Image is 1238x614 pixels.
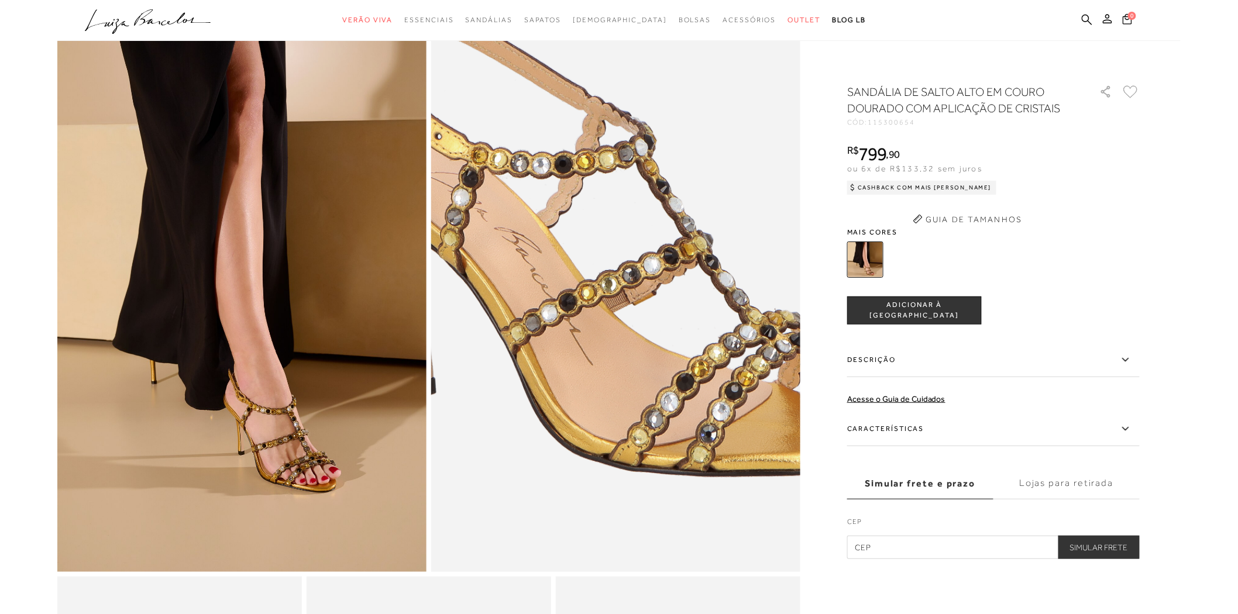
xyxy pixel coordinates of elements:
[342,9,393,31] a: noSubCategoriesText
[404,9,453,31] a: noSubCategoriesText
[573,9,667,31] a: noSubCategoriesText
[679,16,711,24] span: Bolsas
[1128,12,1136,20] span: 0
[466,16,513,24] span: Sandálias
[57,18,427,572] img: image
[847,412,1140,446] label: Características
[847,516,1140,533] label: CEP
[847,84,1067,116] h1: SANDÁLIA DE SALTO ALTO EM COURO DOURADO COM APLICAÇÃO DE CRISTAIS
[788,16,821,24] span: Outlet
[1058,536,1140,559] button: Simular Frete
[847,296,982,325] button: ADICIONAR À [GEOGRAPHIC_DATA]
[868,118,915,126] span: 115300654
[832,16,866,24] span: BLOG LB
[859,143,886,164] span: 799
[847,145,859,156] i: R$
[847,343,1140,377] label: Descrição
[889,148,900,160] span: 90
[679,9,711,31] a: noSubCategoriesText
[847,181,996,195] div: Cashback com Mais [PERSON_NAME]
[788,9,821,31] a: noSubCategoriesText
[404,16,453,24] span: Essenciais
[723,16,776,24] span: Acessórios
[524,9,561,31] a: noSubCategoriesText
[847,164,982,173] span: ou 6x de R$133,32 sem juros
[1119,13,1136,29] button: 0
[886,149,900,160] i: ,
[524,16,561,24] span: Sapatos
[847,394,945,403] a: Acesse o Guia de Cuidados
[847,229,1140,236] span: Mais cores
[847,119,1081,126] div: CÓD:
[832,9,866,31] a: BLOG LB
[342,16,393,24] span: Verão Viva
[847,468,993,499] label: Simular frete e prazo
[847,536,1140,559] input: CEP
[723,9,776,31] a: noSubCategoriesText
[573,16,667,24] span: [DEMOGRAPHIC_DATA]
[466,9,513,31] a: noSubCategoriesText
[993,468,1140,499] label: Lojas para retirada
[848,300,981,320] span: ADICIONAR À [GEOGRAPHIC_DATA]
[847,242,883,278] img: SANDÁLIA DE SALTO ALTO EM COURO DOURADO COM APLICAÇÃO DE CRISTAIS
[909,210,1026,229] button: Guia de Tamanhos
